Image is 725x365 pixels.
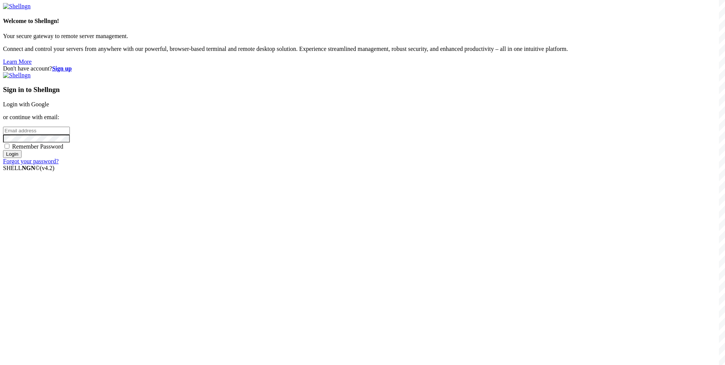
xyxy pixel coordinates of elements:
input: Login [3,150,22,158]
h4: Welcome to Shellngn! [3,18,722,25]
b: NGN [22,165,35,171]
p: Connect and control your servers from anywhere with our powerful, browser-based terminal and remo... [3,46,722,52]
a: Login with Google [3,101,49,107]
span: 4.2.0 [40,165,55,171]
input: Remember Password [5,144,9,149]
a: Sign up [52,65,72,72]
p: Your secure gateway to remote server management. [3,33,722,40]
a: Learn More [3,58,32,65]
img: Shellngn [3,72,31,79]
h3: Sign in to Shellngn [3,86,722,94]
a: Forgot your password? [3,158,59,164]
p: or continue with email: [3,114,722,121]
span: Remember Password [12,143,63,150]
input: Email address [3,127,70,135]
img: Shellngn [3,3,31,10]
span: SHELL © [3,165,54,171]
div: Don't have account? [3,65,722,72]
